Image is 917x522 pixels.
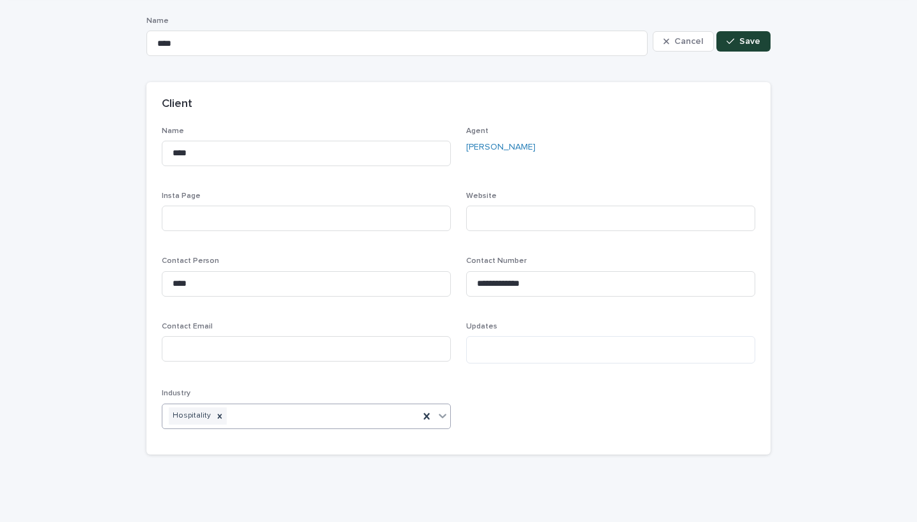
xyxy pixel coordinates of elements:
[146,17,169,25] span: Name
[739,37,760,46] span: Save
[466,323,497,330] span: Updates
[162,127,184,135] span: Name
[466,257,527,265] span: Contact Number
[466,141,536,154] a: [PERSON_NAME]
[162,323,213,330] span: Contact Email
[162,192,201,200] span: Insta Page
[162,257,219,265] span: Contact Person
[466,127,488,135] span: Agent
[674,37,703,46] span: Cancel
[162,390,190,397] span: Industry
[169,407,213,425] div: Hospitality
[653,31,714,52] button: Cancel
[466,192,497,200] span: Website
[716,31,771,52] button: Save
[162,97,192,111] h2: Client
